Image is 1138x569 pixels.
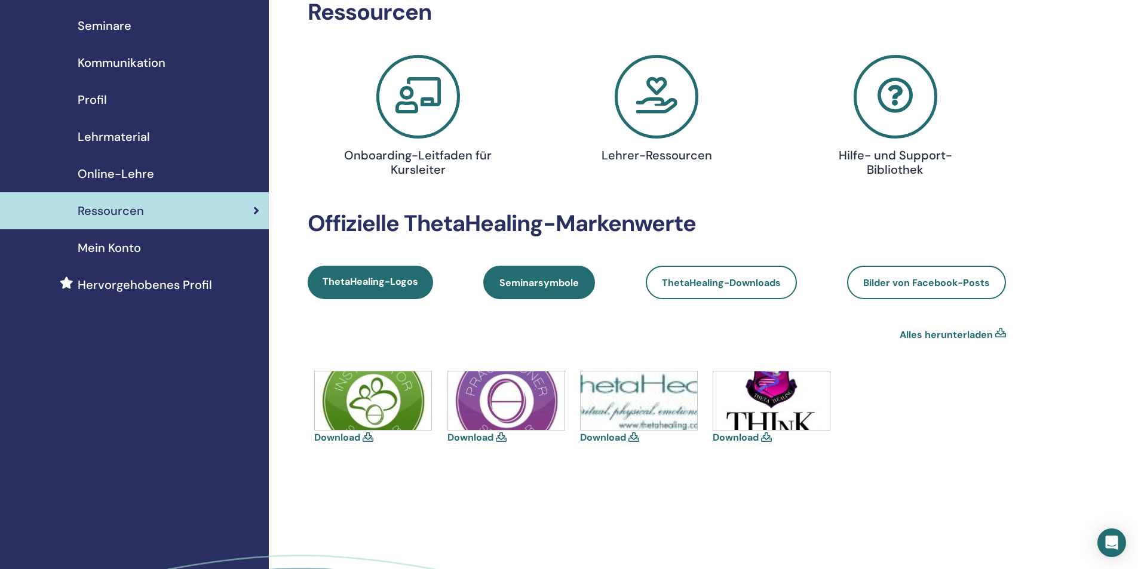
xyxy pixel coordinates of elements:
[78,91,107,109] span: Profil
[308,210,1006,238] h2: Offizielle ThetaHealing-Markenwerte
[315,371,431,430] img: icons-instructor.jpg
[78,239,141,257] span: Mein Konto
[78,202,144,220] span: Ressourcen
[662,276,781,289] span: ThetaHealing-Downloads
[308,266,433,299] a: ThetaHealing-Logos
[339,148,496,177] h4: Onboarding-Leitfaden für Kursleiter
[447,431,493,444] a: Download
[713,431,759,444] a: Download
[783,55,1008,182] a: Hilfe- und Support-Bibliothek
[323,275,418,288] span: ThetaHealing-Logos
[314,431,360,444] a: Download
[863,276,990,289] span: Bilder von Facebook-Posts
[78,54,165,72] span: Kommunikation
[448,371,565,430] img: icons-practitioner.jpg
[713,371,830,430] img: think-shield.jpg
[78,128,150,146] span: Lehrmaterial
[646,266,797,299] a: ThetaHealing-Downloads
[545,55,769,167] a: Lehrer-Ressourcen
[1097,528,1126,557] div: Open Intercom Messenger
[581,371,697,430] img: thetahealing-logo-a-copy.jpg
[900,328,993,342] a: Alles herunterladen
[78,276,212,294] span: Hervorgehobenes Profil
[578,148,735,162] h4: Lehrer-Ressourcen
[580,431,626,444] a: Download
[306,55,530,182] a: Onboarding-Leitfaden für Kursleiter
[499,276,579,289] span: Seminarsymbole
[78,165,154,183] span: Online-Lehre
[847,266,1006,299] a: Bilder von Facebook-Posts
[817,148,974,177] h4: Hilfe- und Support-Bibliothek
[78,17,131,35] span: Seminare
[483,266,595,299] a: Seminarsymbole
